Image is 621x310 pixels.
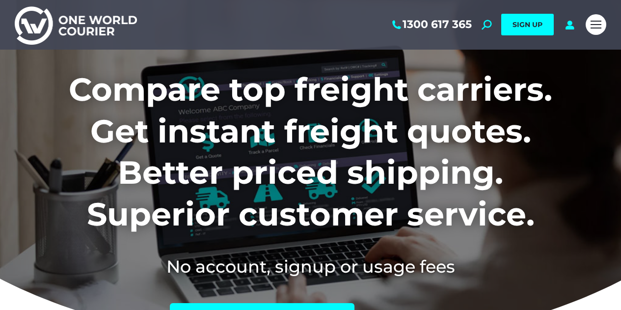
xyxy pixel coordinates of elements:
span: SIGN UP [513,20,542,29]
a: 1300 617 365 [390,18,472,31]
a: SIGN UP [501,14,554,35]
a: Mobile menu icon [586,14,606,35]
h1: Compare top freight carriers. Get instant freight quotes. Better priced shipping. Superior custom... [15,69,606,235]
h2: No account, signup or usage fees [15,254,606,279]
img: One World Courier [15,5,137,45]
